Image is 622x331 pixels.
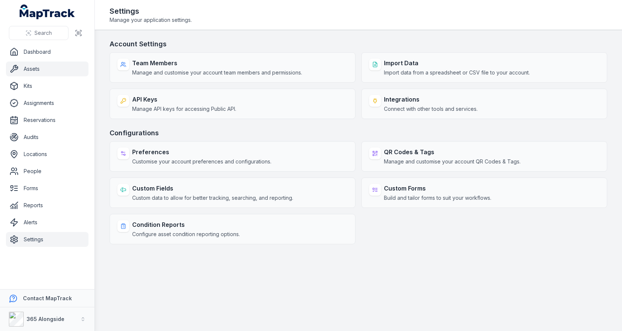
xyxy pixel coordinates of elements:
[23,295,72,301] strong: Contact MapTrack
[384,184,491,193] strong: Custom Forms
[132,95,236,104] strong: API Keys
[361,52,607,83] a: Import DataImport data from a spreadsheet or CSV file to your account.
[132,59,302,67] strong: Team Members
[6,113,88,128] a: Reservations
[384,148,521,156] strong: QR Codes & Tags
[110,214,355,244] a: Condition ReportsConfigure asset condition reporting options.
[110,52,355,83] a: Team MembersManage and customise your account team members and permissions.
[384,59,530,67] strong: Import Data
[132,158,271,165] span: Customise your account preferences and configurations.
[132,148,271,156] strong: Preferences
[132,220,240,229] strong: Condition Reports
[361,178,607,208] a: Custom FormsBuild and tailor forms to suit your workflows.
[20,4,75,19] a: MapTrack
[361,141,607,172] a: QR Codes & TagsManage and customise your account QR Codes & Tags.
[110,178,355,208] a: Custom FieldsCustom data to allow for better tracking, searching, and reporting.
[110,39,607,49] h3: Account Settings
[132,184,293,193] strong: Custom Fields
[361,89,607,119] a: IntegrationsConnect with other tools and services.
[6,215,88,230] a: Alerts
[9,26,68,40] button: Search
[110,6,192,16] h2: Settings
[34,29,52,37] span: Search
[110,128,607,138] h3: Configurations
[384,105,478,113] span: Connect with other tools and services.
[110,89,355,119] a: API KeysManage API keys for accessing Public API.
[110,16,192,24] span: Manage your application settings.
[110,141,355,172] a: PreferencesCustomise your account preferences and configurations.
[6,79,88,93] a: Kits
[6,181,88,196] a: Forms
[6,232,88,247] a: Settings
[384,69,530,76] span: Import data from a spreadsheet or CSV file to your account.
[384,95,478,104] strong: Integrations
[6,62,88,76] a: Assets
[6,130,88,145] a: Audits
[132,194,293,202] span: Custom data to allow for better tracking, searching, and reporting.
[132,69,302,76] span: Manage and customise your account team members and permissions.
[6,147,88,162] a: Locations
[132,105,236,113] span: Manage API keys for accessing Public API.
[6,198,88,213] a: Reports
[384,158,521,165] span: Manage and customise your account QR Codes & Tags.
[6,164,88,179] a: People
[6,96,88,110] a: Assignments
[384,194,491,202] span: Build and tailor forms to suit your workflows.
[27,316,64,322] strong: 365 Alongside
[6,44,88,59] a: Dashboard
[132,231,240,238] span: Configure asset condition reporting options.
